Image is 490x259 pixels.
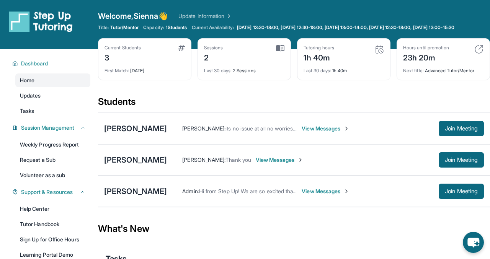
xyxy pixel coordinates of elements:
a: Sign Up for Office Hours [15,233,90,246]
div: 2 [204,51,223,63]
span: Home [20,77,34,84]
div: Advanced Tutor/Mentor [403,63,483,74]
span: 1 Students [166,24,187,31]
span: View Messages [302,125,350,132]
a: Tasks [15,104,90,118]
button: Join Meeting [439,152,484,168]
div: What's New [98,212,490,246]
button: chat-button [463,232,484,253]
span: Tasks [20,107,34,115]
button: Session Management [18,124,86,132]
span: Updates [20,92,41,99]
span: View Messages [302,187,350,195]
span: Current Availability: [192,24,234,31]
span: Welcome, Sienna 👋 [98,11,168,21]
img: Chevron-Right [343,125,350,132]
span: Join Meeting [445,189,478,194]
div: 1h 40m [304,63,384,74]
span: Capacity: [143,24,164,31]
span: Last 30 days : [304,68,331,73]
a: Updates [15,89,90,103]
img: Chevron-Right [297,157,304,163]
span: Dashboard [21,60,48,67]
a: Update Information [178,12,232,20]
div: Current Students [105,45,141,51]
div: [PERSON_NAME] [104,186,167,197]
div: Sessions [204,45,223,51]
div: [PERSON_NAME] [104,155,167,165]
button: Dashboard [18,60,86,67]
img: card [178,45,185,51]
a: Tutor Handbook [15,217,90,231]
img: Chevron Right [224,12,232,20]
span: Title: [98,24,109,31]
img: card [276,45,284,52]
span: Session Management [21,124,74,132]
span: View Messages [256,156,304,164]
a: [DATE] 13:30-18:00, [DATE] 12:30-18:00, [DATE] 13:00-14:00, [DATE] 12:30-18:00, [DATE] 13:00-15:30 [235,24,456,31]
a: Help Center [15,202,90,216]
span: Support & Resources [21,188,73,196]
a: Request a Sub [15,153,90,167]
span: Thank you [225,156,251,163]
span: its no issue at all no worries 🙏🙂 [225,125,307,132]
div: Students [98,96,490,112]
div: 23h 20m [403,51,449,63]
span: Last 30 days : [204,68,232,73]
div: [PERSON_NAME] [104,123,167,134]
span: Join Meeting [445,126,478,131]
button: Support & Resources [18,188,86,196]
div: 1h 40m [304,51,334,63]
button: Join Meeting [439,121,484,136]
img: card [375,45,384,54]
img: card [474,45,483,54]
div: Hours until promotion [403,45,449,51]
a: Home [15,73,90,87]
img: Chevron-Right [343,188,350,194]
span: Admin : [182,188,199,194]
div: Tutoring hours [304,45,334,51]
span: [DATE] 13:30-18:00, [DATE] 12:30-18:00, [DATE] 13:00-14:00, [DATE] 12:30-18:00, [DATE] 13:00-15:30 [237,24,454,31]
div: 3 [105,51,141,63]
span: Join Meeting [445,158,478,162]
span: [PERSON_NAME] : [182,156,225,163]
span: First Match : [105,68,129,73]
span: Next title : [403,68,424,73]
a: Weekly Progress Report [15,138,90,151]
span: [PERSON_NAME] : [182,125,225,132]
a: Volunteer as a sub [15,168,90,182]
span: Tutor/Mentor [110,24,139,31]
div: 2 Sessions [204,63,284,74]
div: [DATE] [105,63,185,74]
button: Join Meeting [439,184,484,199]
img: logo [9,11,73,32]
